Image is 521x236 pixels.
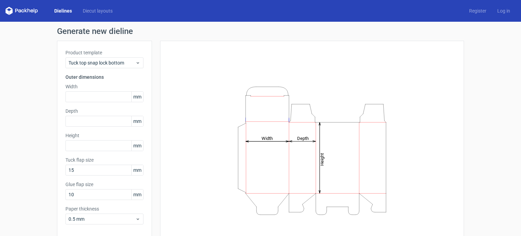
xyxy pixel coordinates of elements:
[131,165,143,175] span: mm
[65,181,143,188] label: Glue flap size
[131,116,143,126] span: mm
[77,7,118,14] a: Diecut layouts
[131,92,143,102] span: mm
[262,135,273,141] tspan: Width
[65,49,143,56] label: Product template
[131,141,143,151] span: mm
[297,135,309,141] tspan: Depth
[65,108,143,114] label: Depth
[464,7,492,14] a: Register
[49,7,77,14] a: Dielines
[65,132,143,139] label: Height
[69,216,135,222] span: 0.5 mm
[69,59,135,66] span: Tuck top snap lock bottom
[65,157,143,163] label: Tuck flap size
[492,7,516,14] a: Log in
[65,205,143,212] label: Paper thickness
[131,189,143,200] span: mm
[65,83,143,90] label: Width
[57,27,464,35] h1: Generate new dieline
[65,74,143,80] h3: Outer dimensions
[320,153,325,165] tspan: Height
